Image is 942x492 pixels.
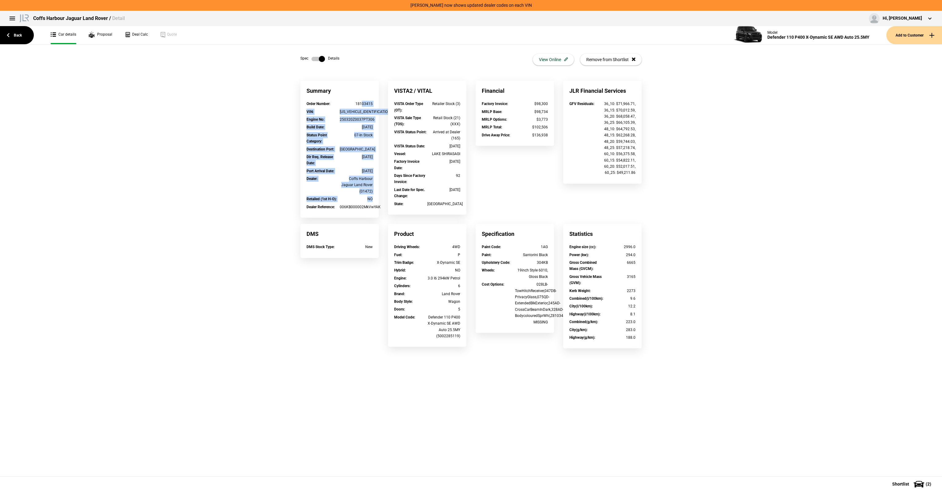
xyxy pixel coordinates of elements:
[767,30,869,35] div: Model
[394,253,402,257] strong: Fuel :
[476,224,554,244] div: Specification
[388,224,466,244] div: Product
[394,268,406,272] strong: Hybrid :
[394,202,403,206] strong: State :
[300,56,339,62] div: Spec Details
[394,315,415,319] strong: Model Code :
[569,304,593,308] strong: City(l/100km) :
[603,260,636,266] div: 6665
[307,155,333,165] strong: Dlr Req. Release Date :
[482,125,502,129] strong: MRLP Total :
[394,174,425,184] strong: Days Since Factory Invoice :
[427,306,461,312] div: 5
[515,252,548,258] div: Santorini Black
[89,26,112,44] a: Proposal
[427,129,461,142] div: Arrived at Dealer (165)
[300,81,379,101] div: Summary
[340,109,373,115] div: [US_VEHICLE_IDENTIFICATION_NUMBER]
[394,116,421,126] strong: VISTA Sale Type (TOS) :
[427,101,461,107] div: Retailer Stock (3)
[515,109,548,115] div: $98,734
[883,15,922,21] div: Hi, [PERSON_NAME]
[427,267,461,273] div: NO
[300,224,379,244] div: DMS
[307,133,327,143] strong: Status Point Category :
[515,132,548,138] div: $136,938
[569,320,598,324] strong: Combined(g/km) :
[767,35,869,40] div: Defender 110 P400 X-Dynamic SE AWD Auto 25.5MY
[892,482,909,486] span: Shortlist
[603,288,636,294] div: 2273
[603,244,636,250] div: 2996.0
[394,102,423,112] strong: VISTA Order Type (OT) :
[569,102,594,106] strong: GFV Residuals :
[603,252,636,258] div: 294.0
[394,276,406,280] strong: Engine :
[569,289,591,293] strong: Kerb Weight :
[340,124,373,130] div: [DATE]
[482,253,491,257] strong: Paint :
[569,253,589,257] strong: Power (kw) :
[569,245,596,249] strong: Engine size (cc) :
[394,307,405,311] strong: Doors :
[307,197,337,201] strong: Retailed (1st H-O) :
[125,26,148,44] a: Deal Calc
[569,275,602,285] strong: Gross Vehicle Mass (GVM) :
[394,299,413,304] strong: Body Style :
[394,292,405,296] strong: Brand :
[427,115,461,127] div: Retail Stock (21) (XXX)
[569,328,588,332] strong: City(g/km) :
[394,284,410,288] strong: Cylinders :
[394,130,426,134] strong: VISTA Status Point :
[394,144,425,148] strong: VISTA Status Date :
[883,476,942,492] button: Shortlist(2)
[340,244,373,250] div: New
[307,117,324,122] strong: Engine No :
[340,101,373,107] div: 18103415
[427,252,461,258] div: P
[569,260,597,271] strong: Gross Combined Mass (GVCM) :
[340,204,373,210] div: 006KB000002MkVwYAK
[33,15,125,22] div: Coffs Harbour Jaguar Land Rover /
[533,54,574,65] button: View Online
[563,224,642,244] div: Statistics
[603,327,636,333] div: 283.0
[603,274,636,280] div: 3165
[886,26,942,44] button: Add to Customer
[394,152,406,156] strong: Vessel :
[340,176,373,194] div: Coffs Harbour Jaguar Land Rover (01472)
[340,168,373,174] div: [DATE]
[482,133,510,137] strong: Drive Away Price :
[112,15,125,21] span: Detail
[340,116,373,123] div: 250320Z0037PT306
[340,154,373,160] div: [DATE]
[307,147,334,151] strong: Destination Port :
[427,173,461,179] div: 92
[427,275,461,281] div: 3.0 I6 294kW Petrol
[603,295,636,302] div: 9.6
[515,267,548,280] div: 19inch Style 6010, Gloss Black
[515,116,548,123] div: $3,773
[394,245,420,249] strong: Driving Wheels :
[307,110,314,114] strong: VIN :
[307,125,324,129] strong: Build Date :
[307,169,334,173] strong: Port Arrival Date :
[476,81,554,101] div: Financial
[51,26,76,44] a: Car details
[307,102,330,106] strong: Order Number :
[340,132,373,138] div: 07-In Stock
[427,201,461,207] div: [GEOGRAPHIC_DATA]
[394,260,414,265] strong: Trim Badge :
[427,151,461,157] div: LAKE SHIRASAGI
[427,260,461,266] div: X-Dynamic SE
[603,101,636,176] div: 36_10: $71,966.71, 36_15: $70,012.59, 36_20: $68,058.47, 36_25: $66,105.39, 48_10: $64,792.53, 48...
[482,245,501,249] strong: Paint Code :
[926,482,931,486] span: ( 2 )
[580,54,642,65] button: Remove from Shortlist
[340,146,373,152] div: [GEOGRAPHIC_DATA]
[18,13,30,22] img: landrover.png
[482,117,507,122] strong: MRLP Options :
[515,281,548,325] div: 028LB-TowHitchReceiver,047DB-PrivacyGlass,075QD-ExtendedBlkExterior,245AD-CrossCarBeamInDark,328A...
[307,245,334,249] strong: DMS Stock Type :
[482,260,510,265] strong: Upholstery Code :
